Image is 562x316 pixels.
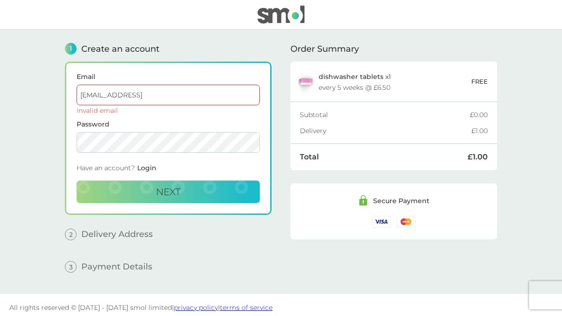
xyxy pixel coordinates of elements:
span: Order Summary [290,45,359,53]
span: Delivery Address [81,230,153,238]
img: /assets/icons/cards/mastercard.svg [397,216,415,228]
div: Have an account? [77,160,260,181]
a: privacy policy [174,303,218,312]
a: terms of service [220,303,273,312]
img: /assets/icons/cards/visa.svg [372,216,391,228]
span: Login [137,164,156,172]
div: Delivery [300,127,471,134]
div: Invalid email [77,107,260,114]
img: smol [258,6,304,24]
label: Password [77,121,260,127]
span: Create an account [81,45,159,53]
label: Email [77,73,260,80]
p: x 1 [319,73,391,80]
span: dishwasher tablets [319,72,383,81]
span: Next [156,186,180,197]
div: £1.00 [471,127,488,134]
button: Next [77,181,260,203]
span: 3 [65,261,77,273]
span: 2 [65,229,77,240]
div: Subtotal [300,111,470,118]
span: 1 [65,43,77,55]
div: Secure Payment [373,197,429,204]
div: £0.00 [470,111,488,118]
span: Payment Details [81,262,152,271]
p: FREE [471,77,488,87]
div: Total [300,153,468,161]
div: every 5 weeks @ £6.50 [319,84,390,91]
div: £1.00 [468,153,488,161]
